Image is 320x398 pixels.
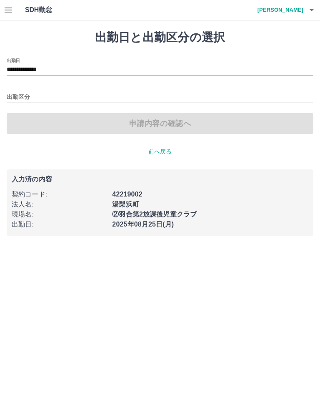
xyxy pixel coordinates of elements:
[7,147,313,156] p: 前へ戻る
[12,199,107,209] p: 法人名 :
[12,219,107,229] p: 出勤日 :
[7,30,313,45] h1: 出勤日と出勤区分の選択
[112,201,139,208] b: 湯梨浜町
[12,189,107,199] p: 契約コード :
[112,211,197,218] b: ②羽合第2放課後児童クラブ
[112,221,174,228] b: 2025年08月25日(月)
[12,176,308,183] p: 入力済の内容
[112,191,142,198] b: 42219002
[12,209,107,219] p: 現場名 :
[7,57,20,63] label: 出勤日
